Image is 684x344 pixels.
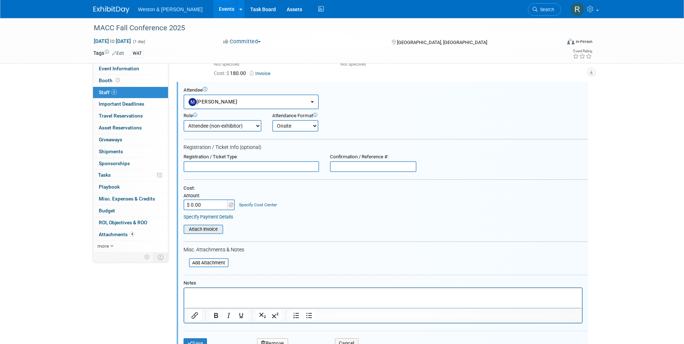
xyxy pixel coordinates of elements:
[93,49,124,58] td: Tags
[303,310,315,321] button: Bullet list
[184,113,261,119] div: Role
[99,137,122,142] span: Giveaways
[184,214,233,220] a: Specify Payment Details
[184,185,588,191] div: Cost:
[93,181,168,193] a: Playbook
[93,205,168,217] a: Budget
[93,229,168,241] a: Attachments4
[184,193,236,199] div: Amount
[93,6,129,13] img: ExhibitDay
[222,310,235,321] button: Italic
[93,122,168,134] a: Asset Reservations
[538,7,554,12] span: Search
[250,71,273,76] a: Invoice
[99,89,117,95] span: Staff
[214,62,239,67] span: Not specified
[99,101,144,107] span: Important Deadlines
[141,252,154,262] td: Personalize Event Tab Strip
[112,51,124,56] a: Edit
[528,3,561,16] a: Search
[93,217,168,229] a: ROI, Objectives & ROO
[99,113,143,119] span: Travel Reservations
[99,208,115,213] span: Budget
[221,38,264,45] button: Committed
[99,78,121,83] span: Booth
[99,125,142,131] span: Asset Reservations
[91,22,550,35] div: MACC Fall Conference 2025
[99,220,147,225] span: ROI, Objectives & ROO
[210,310,222,321] button: Bold
[340,62,366,67] span: Not specified
[93,146,168,158] a: Shipments
[272,113,365,119] div: Attendance Format
[189,310,201,321] button: Insert/edit link
[330,154,416,160] div: Confirmation / Reference #:
[153,252,168,262] td: Toggle Event Tabs
[93,63,168,75] a: Event Information
[93,38,131,44] span: [DATE] [DATE]
[397,40,487,45] span: [GEOGRAPHIC_DATA], [GEOGRAPHIC_DATA]
[214,70,230,76] span: Cost: $
[575,39,592,44] div: In-Person
[184,280,583,286] div: Notes
[184,144,588,151] div: Registration / Ticket Info (optional)
[109,38,116,44] span: to
[93,98,168,110] a: Important Deadlines
[235,310,247,321] button: Underline
[99,184,120,190] span: Playbook
[239,202,277,207] a: Specify Cost Center
[99,231,135,237] span: Attachments
[131,50,144,57] div: WAT
[132,39,145,44] span: (1 day)
[138,6,203,12] span: Weston & [PERSON_NAME]
[214,70,249,76] span: 180.00
[290,310,303,321] button: Numbered list
[184,247,588,253] div: Misc. Attachments & Notes
[256,310,269,321] button: Subscript
[99,66,139,71] span: Event Information
[184,87,588,93] div: Attendee
[129,231,135,237] span: 4
[99,196,155,202] span: Misc. Expenses & Credits
[269,310,281,321] button: Superscript
[99,160,130,166] span: Sponsorships
[184,94,319,109] button: [PERSON_NAME]
[570,3,584,16] img: Roberta Sinclair
[98,172,111,178] span: Tasks
[518,38,593,48] div: Event Format
[93,134,168,146] a: Giveaways
[567,39,574,44] img: Format-Inperson.png
[93,158,168,169] a: Sponsorships
[93,241,168,252] a: more
[111,89,117,95] span: 6
[184,154,319,160] div: Registration / Ticket Type
[99,149,123,154] span: Shipments
[97,243,109,249] span: more
[93,169,168,181] a: Tasks
[189,99,238,105] span: [PERSON_NAME]
[573,49,592,53] div: Event Rating
[93,75,168,87] a: Booth
[93,193,168,205] a: Misc. Expenses & Credits
[93,87,168,98] a: Staff6
[93,110,168,122] a: Travel Reservations
[114,78,121,83] span: Booth not reserved yet
[184,288,582,308] iframe: Rich Text Area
